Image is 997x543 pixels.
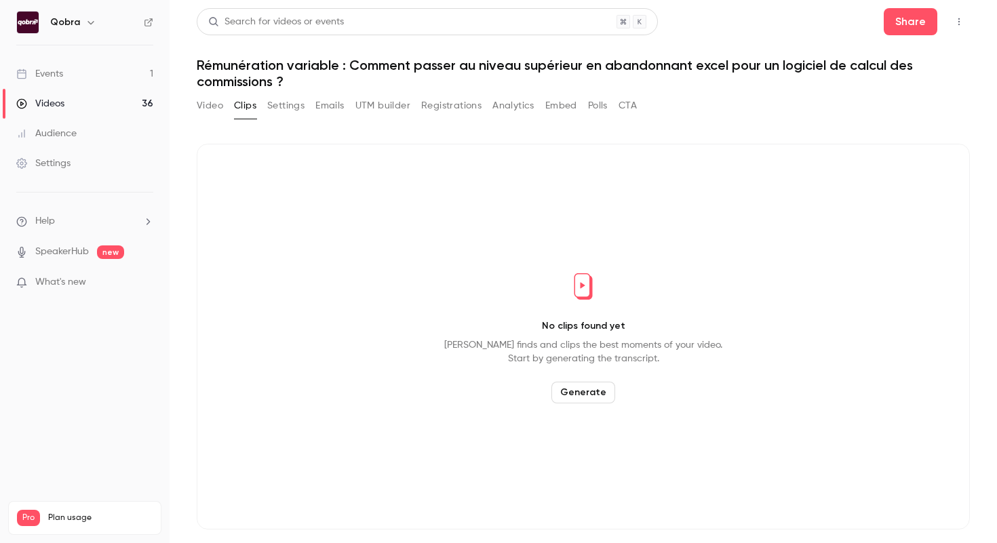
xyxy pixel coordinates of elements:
h6: Qobra [50,16,80,29]
span: Help [35,214,55,228]
button: Polls [588,95,608,117]
span: Pro [17,510,40,526]
p: [PERSON_NAME] finds and clips the best moments of your video. Start by generating the transcript. [444,338,722,365]
button: Top Bar Actions [948,11,970,33]
p: No clips found yet [542,319,625,333]
button: Clips [234,95,256,117]
button: Video [197,95,223,117]
button: UTM builder [355,95,410,117]
span: What's new [35,275,86,289]
button: Settings [267,95,305,117]
button: Registrations [421,95,482,117]
button: Analytics [492,95,534,117]
button: Embed [545,95,577,117]
a: SpeakerHub [35,245,89,259]
div: Events [16,67,63,81]
button: Generate [551,382,615,403]
div: Audience [16,127,77,140]
li: help-dropdown-opener [16,214,153,228]
iframe: Noticeable Trigger [137,277,153,289]
span: new [97,245,124,259]
img: Qobra [17,12,39,33]
button: Emails [315,95,344,117]
div: Settings [16,157,71,170]
h1: Rémunération variable : Comment passer au niveau supérieur en abandonnant excel pour un logiciel ... [197,57,970,89]
button: Share [884,8,937,35]
div: Search for videos or events [208,15,344,29]
div: Videos [16,97,64,110]
button: CTA [619,95,637,117]
span: Plan usage [48,512,153,523]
